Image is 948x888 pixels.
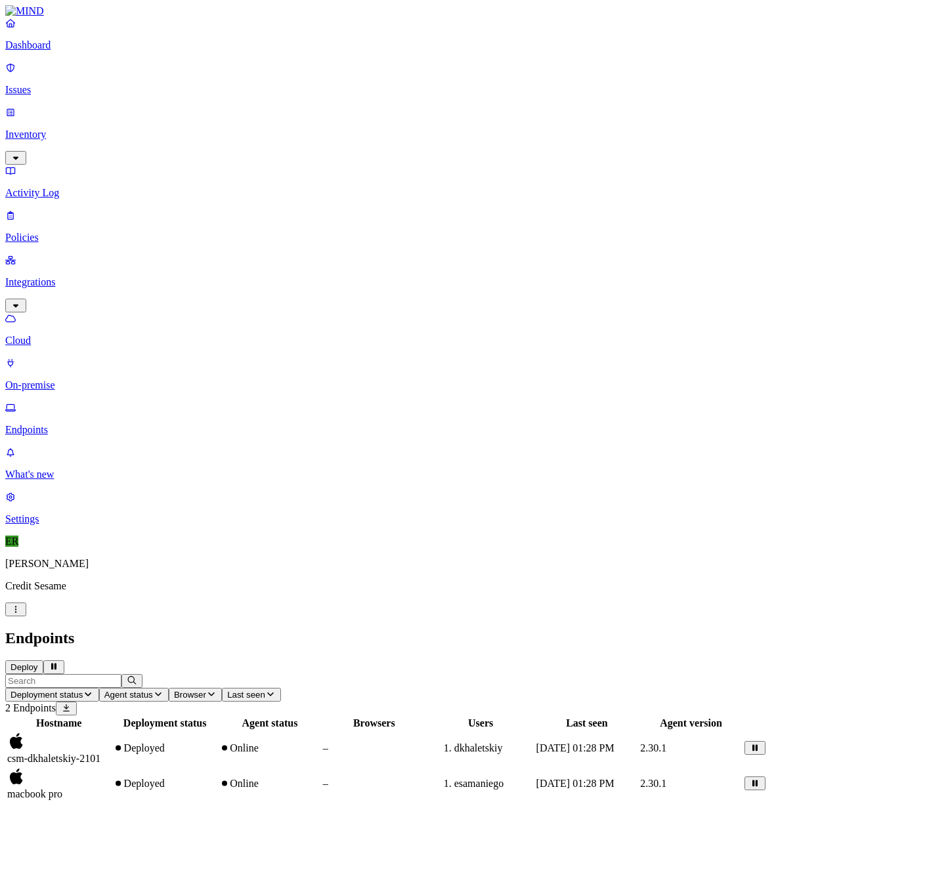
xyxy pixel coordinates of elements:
span: Agent status [104,690,153,700]
p: Credit Sesame [5,580,943,592]
div: Browsers [323,717,425,729]
span: dkhaletskiy [454,742,503,753]
p: Endpoints [5,424,943,436]
span: ER [5,536,18,547]
span: Deployed [124,778,165,789]
span: 2 Endpoints [5,702,56,713]
div: Last seen [536,717,638,729]
p: Inventory [5,129,943,140]
a: Cloud [5,312,943,347]
span: csm-dkhaletskiy-2101 [7,753,100,764]
p: Settings [5,513,943,525]
div: Agent version [640,717,742,729]
span: Deployed [124,742,165,753]
p: What's new [5,469,943,480]
img: MIND [5,5,44,17]
a: Policies [5,209,943,243]
a: MIND [5,5,943,17]
a: Settings [5,491,943,525]
a: What's new [5,446,943,480]
div: Online [219,778,320,790]
span: Deployment status [11,690,83,700]
p: Policies [5,232,943,243]
a: On-premise [5,357,943,391]
span: Browser [174,690,206,700]
div: Online [219,742,320,754]
span: – [323,742,328,753]
input: Search [5,674,121,688]
a: Inventory [5,106,943,163]
p: Dashboard [5,39,943,51]
p: Cloud [5,335,943,347]
span: esamaniego [454,778,504,789]
a: Integrations [5,254,943,310]
div: Users [428,717,534,729]
span: Last seen [227,690,265,700]
a: Issues [5,62,943,96]
p: Integrations [5,276,943,288]
a: Dashboard [5,17,943,51]
p: [PERSON_NAME] [5,558,943,570]
h2: Endpoints [5,629,943,647]
div: Deployment status [113,717,217,729]
div: Agent status [219,717,320,729]
span: 2.30.1 [640,778,666,789]
span: [DATE] 01:28 PM [536,742,614,753]
p: Activity Log [5,187,943,199]
span: – [323,778,328,789]
img: macos [7,767,26,786]
p: On-premise [5,379,943,391]
div: Hostname [7,717,110,729]
span: macbook pro [7,788,62,799]
span: 2.30.1 [640,742,666,753]
span: [DATE] 01:28 PM [536,778,614,789]
img: macos [7,732,26,750]
a: Activity Log [5,165,943,199]
a: Endpoints [5,402,943,436]
button: Deploy [5,660,43,674]
p: Issues [5,84,943,96]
